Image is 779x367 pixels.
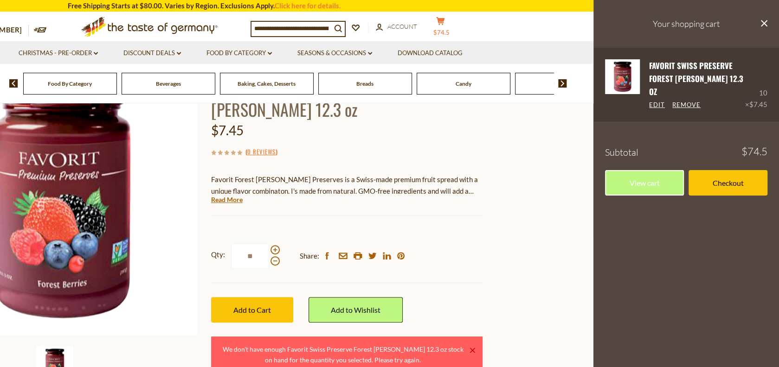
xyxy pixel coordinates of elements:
span: ( ) [245,147,277,156]
a: Click here for details. [275,1,341,10]
a: 0 Reviews [247,147,276,157]
img: next arrow [558,79,567,88]
img: previous arrow [9,79,18,88]
a: Breads [356,80,373,87]
a: Beverages [156,80,181,87]
input: Qty: [231,243,269,269]
a: Seasons & Occasions [297,48,372,58]
a: Add to Wishlist [309,297,403,323]
div: We don't have enough Favorit Swiss Preserve Forest [PERSON_NAME] 12.3 oz stock on hand for the qu... [219,344,468,366]
a: Baking, Cakes, Desserts [238,80,296,87]
a: Food By Category [48,80,92,87]
a: Edit [649,101,665,109]
a: Account [376,22,417,32]
a: Food By Category [206,48,272,58]
strong: Qty: [211,249,225,260]
a: Discount Deals [123,48,181,58]
h1: Favorit Swiss Preserve Forest [PERSON_NAME] 12.3 oz [211,78,483,120]
a: View cart [605,170,684,196]
a: Download Catalog [398,48,463,58]
span: Account [387,23,417,30]
span: $7.45 [211,122,244,138]
span: $7.45 [749,100,767,108]
a: Christmas - PRE-ORDER [19,48,98,58]
a: Read More [211,195,243,204]
button: $74.5 [427,17,455,40]
p: Favorit Forest [PERSON_NAME] Preserves is a Swiss-made premium fruit spread with a unique flavor ... [211,174,483,197]
button: Add to Cart [211,297,293,323]
span: $74.5 [741,146,767,157]
a: Checkout [689,170,767,196]
div: 10 × [745,59,767,111]
a: Candy [456,80,471,87]
span: $74.5 [433,29,450,36]
img: Favorit Swiss Preserve Forest Berry 12.3 oz [605,59,640,94]
a: Remove [672,101,701,109]
span: Subtotal [605,146,638,158]
a: Favorit Swiss Preserve Forest [PERSON_NAME] 12.3 oz [649,60,743,98]
a: × [470,348,475,353]
span: Add to Cart [233,305,271,314]
span: Share: [300,250,319,262]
